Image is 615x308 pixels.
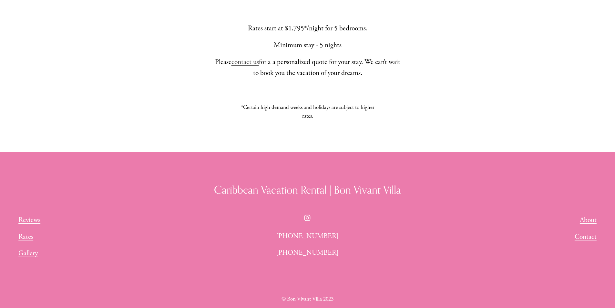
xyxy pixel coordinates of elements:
[231,58,259,67] a: contact us
[237,103,378,121] p: *Certain high demand weeks and holidays are subject to higher rates.
[18,231,33,243] a: Rates
[575,231,597,243] a: Contact
[18,215,40,226] a: Reviews
[304,215,311,221] a: Instagram
[212,57,403,79] p: Please for a a personalized quote for your stay. We can’t wait to book you the vacation of your d...
[237,247,378,259] p: [PHONE_NUMBER]
[18,248,38,259] a: Gallery
[580,215,597,226] a: About
[18,183,597,197] h3: Caribbean Vacation Rental | Bon Vivant Villa
[212,40,403,51] p: Minimum stay - 5 nights
[212,23,403,34] p: Rates start at $1,795*/night for 5 bedrooms.
[237,231,378,242] p: [PHONE_NUMBER]
[237,295,378,303] p: © Bon Vivant Villa 2023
